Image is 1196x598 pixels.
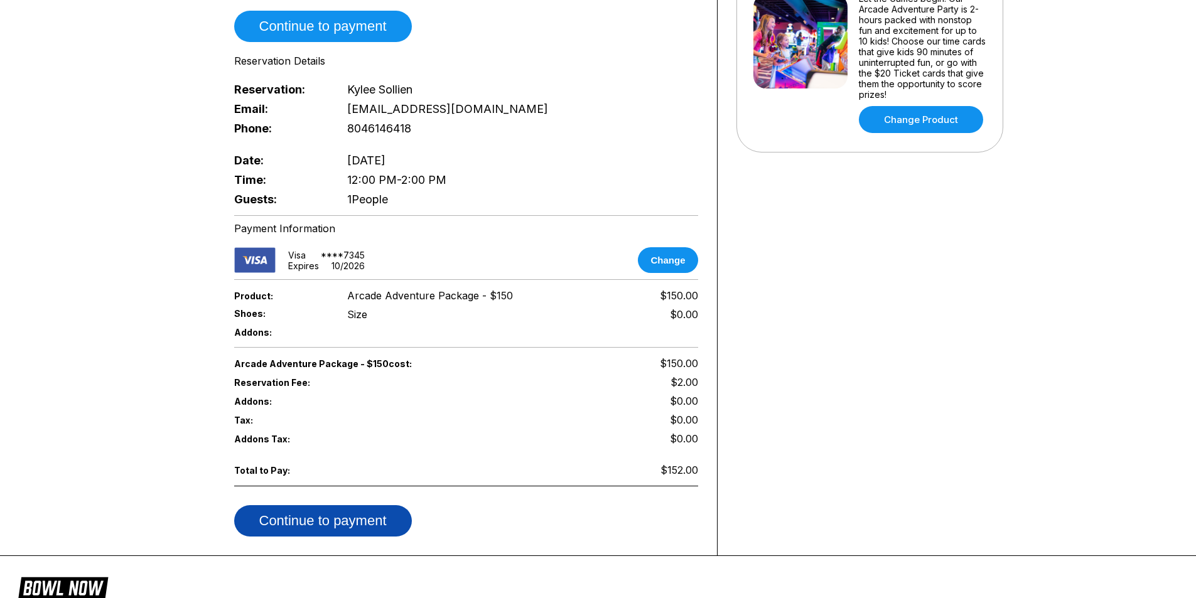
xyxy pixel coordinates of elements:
[234,415,327,425] span: Tax:
[347,193,388,206] span: 1 People
[234,247,276,273] img: card
[234,193,327,206] span: Guests:
[234,377,466,388] span: Reservation Fee:
[347,83,412,96] span: Kylee Sollien
[234,122,327,135] span: Phone:
[234,465,327,476] span: Total to Pay:
[234,173,327,186] span: Time:
[234,358,466,369] span: Arcade Adventure Package - $150 cost:
[347,289,513,302] span: Arcade Adventure Package - $150
[347,308,367,321] div: Size
[234,154,327,167] span: Date:
[670,308,698,321] div: $0.00
[859,106,983,133] a: Change Product
[638,247,698,273] button: Change
[347,173,446,186] span: 12:00 PM - 2:00 PM
[347,154,385,167] span: [DATE]
[670,432,698,445] span: $0.00
[234,11,412,42] button: Continue to payment
[288,260,319,271] div: Expires
[660,289,698,302] span: $150.00
[331,260,365,271] div: 10 / 2026
[234,55,698,67] div: Reservation Details
[234,308,327,319] span: Shoes:
[660,464,698,476] span: $152.00
[347,102,548,115] span: [EMAIL_ADDRESS][DOMAIN_NAME]
[347,122,411,135] span: 8046146418
[234,222,698,235] div: Payment Information
[234,102,327,115] span: Email:
[660,357,698,370] span: $150.00
[671,376,698,388] span: $2.00
[234,396,327,407] span: Addons:
[234,327,327,338] span: Addons:
[670,414,698,426] span: $0.00
[288,250,306,260] div: visa
[234,434,327,444] span: Addons Tax:
[234,291,327,301] span: Product:
[670,395,698,407] span: $0.00
[234,83,327,96] span: Reservation:
[234,505,412,537] button: Continue to payment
